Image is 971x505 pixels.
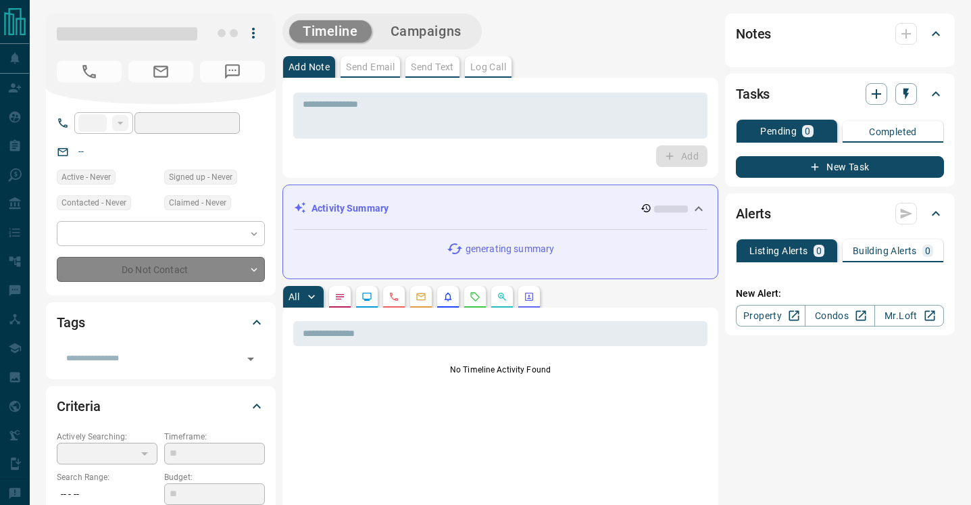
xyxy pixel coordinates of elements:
[57,306,265,339] div: Tags
[869,127,917,137] p: Completed
[416,291,426,302] svg: Emails
[749,246,808,256] p: Listing Alerts
[169,196,226,210] span: Claimed - Never
[334,291,345,302] svg: Notes
[312,201,389,216] p: Activity Summary
[57,61,122,82] span: No Number
[874,305,944,327] a: Mr.Loft
[853,246,917,256] p: Building Alerts
[169,170,232,184] span: Signed up - Never
[736,305,805,327] a: Property
[736,78,944,110] div: Tasks
[128,61,193,82] span: No Email
[736,18,944,50] div: Notes
[443,291,453,302] svg: Listing Alerts
[289,62,330,72] p: Add Note
[57,390,265,423] div: Criteria
[736,203,771,224] h2: Alerts
[293,364,707,376] p: No Timeline Activity Found
[925,246,930,256] p: 0
[736,156,944,178] button: New Task
[164,431,265,443] p: Timeframe:
[57,395,101,417] h2: Criteria
[736,23,771,45] h2: Notes
[294,196,707,221] div: Activity Summary
[466,242,554,256] p: generating summary
[389,291,399,302] svg: Calls
[524,291,534,302] svg: Agent Actions
[61,196,126,210] span: Contacted - Never
[200,61,265,82] span: No Number
[805,305,874,327] a: Condos
[57,431,157,443] p: Actively Searching:
[736,83,770,105] h2: Tasks
[736,197,944,230] div: Alerts
[241,350,260,368] button: Open
[78,146,84,157] a: --
[377,20,475,43] button: Campaigns
[760,126,797,136] p: Pending
[164,471,265,483] p: Budget:
[289,292,299,302] p: All
[57,257,265,282] div: Do Not Contact
[736,287,944,301] p: New Alert:
[289,20,372,43] button: Timeline
[805,126,810,136] p: 0
[497,291,507,302] svg: Opportunities
[57,312,84,333] h2: Tags
[816,246,822,256] p: 0
[57,471,157,483] p: Search Range:
[362,291,372,302] svg: Lead Browsing Activity
[61,170,111,184] span: Active - Never
[470,291,480,302] svg: Requests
